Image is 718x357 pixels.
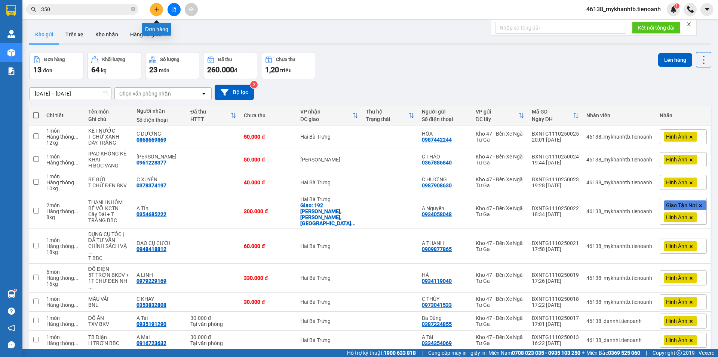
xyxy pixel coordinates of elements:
[136,278,166,284] div: 0979229169
[33,65,42,74] span: 13
[6,5,16,16] img: logo-vxr
[201,91,207,97] svg: open
[422,176,468,182] div: C HƯƠNG
[666,156,687,163] span: Hình Ảnh
[29,52,83,79] button: Đơn hàng13đơn
[136,296,183,302] div: C KHAY
[300,275,358,281] div: Hai Bà Trưng
[59,25,89,43] button: Trên xe
[46,134,80,140] div: Hàng thông thường
[422,131,468,137] div: HÓA
[300,196,358,202] div: Hai Bà Trưng
[422,334,468,340] div: A Tài
[476,272,524,284] div: Kho 47 - Bến Xe Ngã Tư Ga
[74,243,79,249] span: ...
[300,202,358,226] div: Giao: 192 Đinh Tiên Hoàng, Tự An, Buôn Ma Thuột, Đắk Lắk
[428,349,487,357] span: Cung cấp máy in - giấy in:
[704,6,711,13] span: caret-down
[190,340,236,346] div: Tại văn phòng
[422,321,452,327] div: 0387224855
[159,67,169,73] span: món
[74,208,79,214] span: ...
[30,88,111,100] input: Select a date range.
[88,249,93,255] span: ...
[74,160,79,166] span: ...
[88,284,93,290] span: ...
[88,151,129,163] div: IPAD KHÔNG KÊ KHAI
[136,205,183,211] div: A TÍn
[46,269,80,275] div: 6 món
[422,246,452,252] div: 0909877865
[91,65,99,74] span: 64
[188,7,194,12] span: aim
[46,281,80,287] div: 16 kg
[686,22,691,27] span: close
[185,3,198,16] button: aim
[472,106,528,125] th: Toggle SortBy
[88,302,129,308] div: BNL
[476,296,524,308] div: Kho 47 - Bến Xe Ngã Tư Ga
[586,299,652,305] div: 46138_mykhanhtb.tienoanh
[660,112,707,118] div: Nhãn
[46,334,80,340] div: 1 món
[532,340,579,346] div: 16:22 [DATE]
[88,182,129,188] div: T CHỮ ĐEN BKV
[532,278,579,284] div: 17:26 [DATE]
[88,109,129,115] div: Tên món
[8,324,15,332] span: notification
[136,211,166,217] div: 0354685222
[300,109,352,115] div: VP nhận
[638,24,674,32] span: Kết nối tổng đài
[46,179,80,185] div: Hàng thông thường
[46,140,80,146] div: 12 kg
[88,255,129,261] div: T BBC
[670,6,677,13] img: icon-new-feature
[532,137,579,143] div: 20:01 [DATE]
[88,315,129,321] div: ĐỒ ĂN
[666,318,687,324] span: Hình Ảnh
[586,157,652,163] div: 46138_mykhanhtb.tienoanh
[580,4,667,14] span: 46138_mykhanhtb.tienoanh
[476,176,524,188] div: Kho 47 - Bến Xe Ngã Tư Ga
[586,349,640,357] span: Miền Bắc
[586,318,652,324] div: 46138_dannhi.tienoanh
[190,109,230,115] div: Đã thu
[41,5,129,13] input: Tìm tên, số ĐT hoặc mã đơn
[8,341,15,348] span: message
[215,85,254,100] button: Bộ lọc
[145,52,199,79] button: Số lượng23món
[280,67,292,73] span: triệu
[136,315,183,321] div: A Tài
[422,315,468,321] div: Ba Dũng
[244,299,292,305] div: 30.000 đ
[136,160,166,166] div: 0961228377
[190,321,236,327] div: Tại văn phòng
[244,275,292,281] div: 330.000 đ
[532,205,579,211] div: BXNTG1110250022
[366,109,408,115] div: Thu hộ
[190,334,236,340] div: 30.000 đ
[422,211,452,217] div: 0934058048
[476,109,518,115] div: VP gửi
[102,57,125,62] div: Khối lượng
[154,7,159,12] span: plus
[476,116,518,122] div: ĐC lấy
[136,154,183,160] div: C PHƯƠNG
[136,176,183,182] div: C XUYẾN
[674,3,679,9] sup: 1
[74,340,79,346] span: ...
[244,243,292,249] div: 60.000 đ
[88,163,129,169] div: H BỌC VÀNG
[675,3,678,9] span: 1
[422,296,468,302] div: C THỦY
[31,7,36,12] span: search
[46,315,80,321] div: 1 món
[131,7,135,11] span: close-circle
[488,349,580,357] span: Miền Nam
[119,90,171,97] div: Chọn văn phòng nhận
[362,106,418,125] th: Toggle SortBy
[88,134,129,146] div: T CHỮ XANH DÂY TRẮNG
[300,299,358,305] div: Hai Bà Trưng
[422,302,452,308] div: 0973041533
[666,275,687,281] span: Hình Ảnh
